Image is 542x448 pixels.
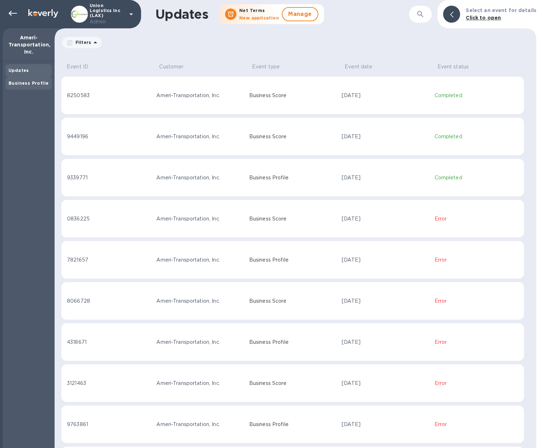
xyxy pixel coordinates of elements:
[90,3,125,26] p: Union Logistics Inc (LAX)
[67,380,151,387] div: 3121463
[67,63,88,71] p: Event ID
[73,39,91,45] p: Filters
[67,421,151,428] div: 9763861
[342,174,429,181] div: [DATE]
[156,174,243,181] div: Ameri-Transportation, Inc.
[67,256,151,264] div: 7821657
[156,297,243,305] div: Ameri-Transportation, Inc.
[435,256,518,264] p: Error
[282,7,318,21] button: Manage
[435,174,518,181] p: Completed
[249,338,336,346] p: Business Profile
[342,92,429,99] div: [DATE]
[67,63,97,71] span: Event ID
[239,15,279,21] b: New application
[156,133,243,140] div: Ameri-Transportation, Inc.
[249,380,336,387] p: Business Score
[249,133,336,140] p: Business Score
[252,63,280,71] p: Event type
[252,63,289,71] span: Event type
[159,63,183,71] p: Customer
[342,133,429,140] div: [DATE]
[437,63,469,71] p: Event status
[345,63,372,71] p: Event date
[67,92,151,99] div: 8250583
[435,133,518,140] p: Completed
[9,68,29,73] b: Updates
[156,421,243,428] div: Ameri-Transportation, Inc.
[342,215,429,223] div: [DATE]
[288,10,312,18] span: Manage
[466,7,536,13] b: Select an event for details
[249,174,336,181] p: Business Profile
[239,8,265,13] b: Net Terms
[342,421,429,428] div: [DATE]
[159,63,192,71] span: Customer
[67,215,151,223] div: 0836225
[67,338,151,346] div: 4318671
[249,421,336,428] p: Business Profile
[67,297,151,305] div: 8066728
[156,92,243,99] div: Ameri-Transportation, Inc.
[249,92,336,99] p: Business Score
[435,215,518,223] p: Error
[9,34,49,55] p: Ameri-Transportation, Inc.
[9,80,49,86] b: Business Profile
[90,18,125,26] p: Admin
[435,338,518,346] p: Error
[67,133,151,140] div: 9449196
[342,338,429,346] div: [DATE]
[156,256,243,264] div: Ameri-Transportation, Inc.
[67,174,151,181] div: 9339771
[249,215,336,223] p: Business Score
[435,92,518,99] p: Completed
[156,215,243,223] div: Ameri-Transportation, Inc.
[342,256,429,264] div: [DATE]
[155,7,208,22] h1: Updates
[249,256,336,264] p: Business Profile
[466,15,501,21] b: Click to open
[435,297,518,305] p: Error
[342,297,429,305] div: [DATE]
[437,63,478,71] span: Event status
[156,380,243,387] div: Ameri-Transportation, Inc.
[435,421,518,428] p: Error
[342,380,429,387] div: [DATE]
[435,380,518,387] p: Error
[345,63,381,71] span: Event date
[28,9,58,18] img: Logo
[156,338,243,346] div: Ameri-Transportation, Inc.
[249,297,336,305] p: Business Score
